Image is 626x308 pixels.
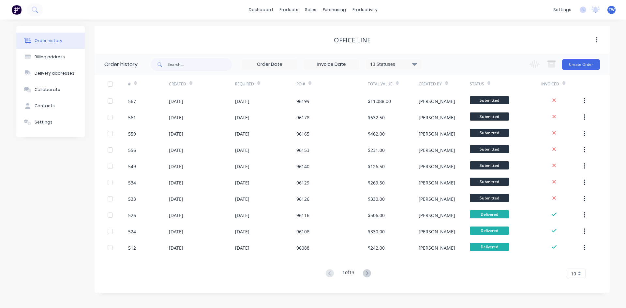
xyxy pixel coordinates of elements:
[242,60,297,69] input: Order Date
[169,212,183,219] div: [DATE]
[35,38,62,44] div: Order history
[296,196,309,202] div: 96126
[235,179,249,186] div: [DATE]
[128,98,136,105] div: 567
[349,5,381,15] div: productivity
[368,98,391,105] div: $11,088.00
[470,112,509,121] span: Submitted
[16,98,85,114] button: Contacts
[419,212,455,219] div: [PERSON_NAME]
[609,7,615,13] span: TW
[419,163,455,170] div: [PERSON_NAME]
[276,5,302,15] div: products
[368,212,385,219] div: $506.00
[235,212,249,219] div: [DATE]
[235,75,296,93] div: Required
[128,147,136,154] div: 556
[470,129,509,137] span: Submitted
[470,161,509,169] span: Submitted
[128,196,136,202] div: 533
[419,81,442,87] div: Created By
[368,244,385,251] div: $242.00
[169,147,183,154] div: [DATE]
[368,130,385,137] div: $462.00
[296,244,309,251] div: 96088
[296,98,309,105] div: 96199
[368,179,385,186] div: $269.50
[419,228,455,235] div: [PERSON_NAME]
[334,36,371,44] div: Office Line
[366,61,421,68] div: 13 Statuses
[419,130,455,137] div: [PERSON_NAME]
[35,87,60,93] div: Collaborate
[246,5,276,15] a: dashboard
[342,269,354,278] div: 1 of 13
[169,75,235,93] div: Created
[128,163,136,170] div: 549
[169,114,183,121] div: [DATE]
[296,75,368,93] div: PO #
[128,212,136,219] div: 526
[470,75,541,93] div: Status
[235,228,249,235] div: [DATE]
[470,210,509,218] span: Delivered
[470,145,509,153] span: Submitted
[368,81,393,87] div: Total Value
[419,244,455,251] div: [PERSON_NAME]
[169,179,183,186] div: [DATE]
[571,270,576,277] span: 10
[128,114,136,121] div: 561
[302,5,320,15] div: sales
[235,244,249,251] div: [DATE]
[16,49,85,65] button: Billing address
[235,81,254,87] div: Required
[235,130,249,137] div: [DATE]
[128,130,136,137] div: 559
[550,5,574,15] div: settings
[368,75,419,93] div: Total Value
[541,75,582,93] div: Invoiced
[16,65,85,81] button: Delivery addresses
[169,130,183,137] div: [DATE]
[419,147,455,154] div: [PERSON_NAME]
[296,147,309,154] div: 96153
[470,243,509,251] span: Delivered
[169,163,183,170] div: [DATE]
[368,147,385,154] div: $231.00
[470,178,509,186] span: Submitted
[169,98,183,105] div: [DATE]
[128,179,136,186] div: 534
[470,81,484,87] div: Status
[169,244,183,251] div: [DATE]
[470,194,509,202] span: Submitted
[320,5,349,15] div: purchasing
[235,98,249,105] div: [DATE]
[169,81,186,87] div: Created
[368,228,385,235] div: $330.00
[419,196,455,202] div: [PERSON_NAME]
[16,33,85,49] button: Order history
[35,54,65,60] div: Billing address
[128,75,169,93] div: #
[169,228,183,235] div: [DATE]
[368,163,385,170] div: $126.50
[296,81,305,87] div: PO #
[104,61,138,68] div: Order history
[35,70,74,76] div: Delivery addresses
[470,96,509,104] span: Submitted
[235,147,249,154] div: [DATE]
[16,81,85,98] button: Collaborate
[128,228,136,235] div: 524
[296,179,309,186] div: 96129
[562,59,600,70] button: Create Order
[541,81,559,87] div: Invoiced
[419,179,455,186] div: [PERSON_NAME]
[419,75,469,93] div: Created By
[128,81,131,87] div: #
[35,103,55,109] div: Contacts
[35,119,52,125] div: Settings
[304,60,359,69] input: Invoice Date
[296,163,309,170] div: 96140
[168,58,232,71] input: Search...
[296,130,309,137] div: 96165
